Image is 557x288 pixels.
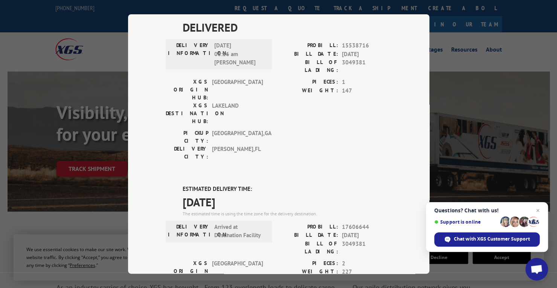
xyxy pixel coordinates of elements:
[183,19,392,36] span: DELIVERED
[212,102,263,125] span: LAKELAND
[279,41,338,50] label: PROBILL:
[166,129,208,145] label: PICKUP CITY:
[533,206,542,215] span: Close chat
[434,219,497,225] span: Support is online
[525,258,548,280] div: Open chat
[166,102,208,125] label: XGS DESTINATION HUB:
[214,223,265,240] span: Arrived at Destination Facility
[212,259,263,283] span: [GEOGRAPHIC_DATA]
[454,236,530,242] span: Chat with XGS Customer Support
[212,78,263,102] span: [GEOGRAPHIC_DATA]
[279,58,338,74] label: BILL OF LADING:
[183,194,392,210] span: [DATE]
[279,223,338,232] label: PROBILL:
[279,50,338,59] label: BILL DATE:
[166,259,208,283] label: XGS ORIGIN HUB:
[342,78,392,87] span: 1
[212,145,263,161] span: [PERSON_NAME] , FL
[434,232,540,247] div: Chat with XGS Customer Support
[342,87,392,95] span: 147
[279,240,338,256] label: BILL OF LADING:
[279,87,338,95] label: WEIGHT:
[183,185,392,194] label: ESTIMATED DELIVERY TIME:
[183,210,392,217] div: The estimated time is using the time zone for the delivery destination.
[166,78,208,102] label: XGS ORIGIN HUB:
[342,231,392,240] span: [DATE]
[342,58,392,74] span: 3049381
[212,129,263,145] span: [GEOGRAPHIC_DATA] , GA
[279,231,338,240] label: BILL DATE:
[168,223,211,240] label: DELIVERY INFORMATION:
[279,78,338,87] label: PIECES:
[279,259,338,268] label: PIECES:
[342,259,392,268] span: 2
[166,145,208,161] label: DELIVERY CITY:
[168,41,211,67] label: DELIVERY INFORMATION:
[342,223,392,232] span: 17606644
[214,41,265,67] span: [DATE] 08:16 am [PERSON_NAME]
[342,268,392,276] span: 227
[434,207,540,213] span: Questions? Chat with us!
[342,41,392,50] span: 15538716
[342,50,392,59] span: [DATE]
[279,268,338,276] label: WEIGHT:
[342,240,392,256] span: 3049381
